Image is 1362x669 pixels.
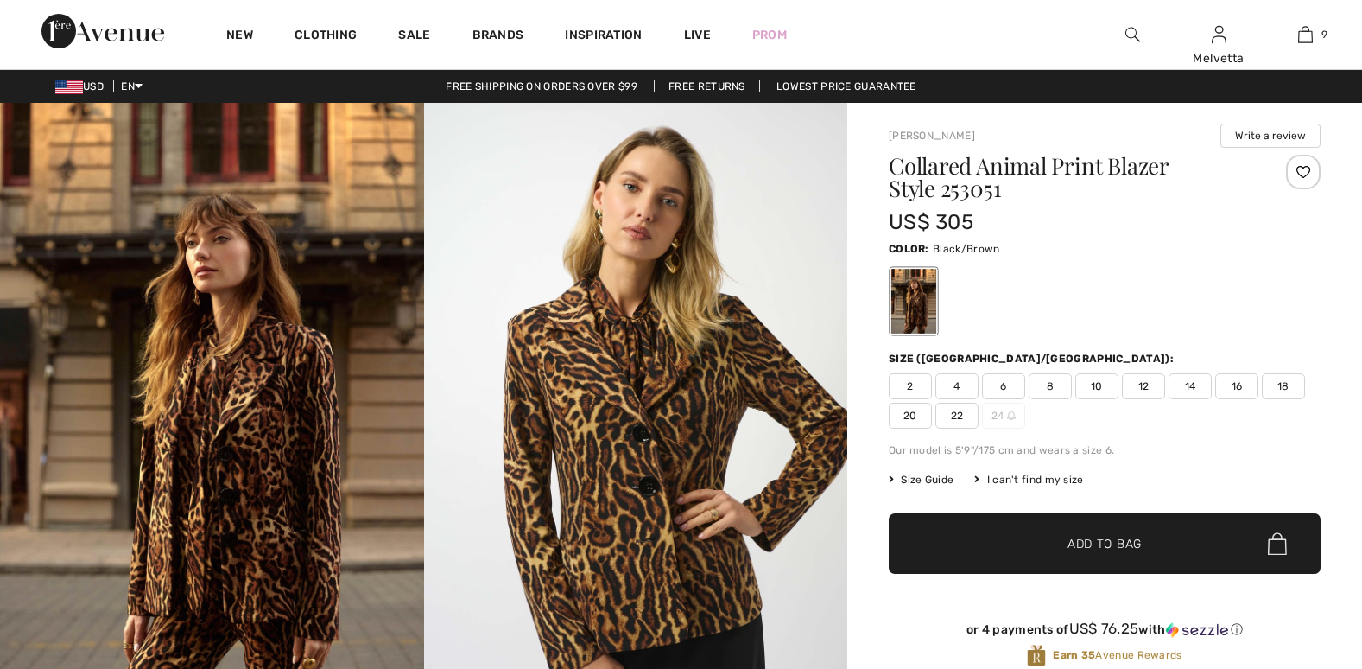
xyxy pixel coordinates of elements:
[889,472,953,487] span: Size Guide
[889,621,1321,638] div: or 4 payments of with
[226,28,253,46] a: New
[1262,373,1305,399] span: 18
[41,14,164,48] img: 1ère Avenue
[1125,24,1140,45] img: search the website
[889,243,929,255] span: Color:
[1069,620,1139,637] span: US$ 76.25
[889,513,1321,574] button: Add to Bag
[398,28,430,46] a: Sale
[1263,24,1347,45] a: 9
[295,28,357,46] a: Clothing
[1321,27,1327,42] span: 9
[935,403,979,429] span: 22
[1268,532,1287,555] img: Bag.svg
[1212,26,1226,42] a: Sign In
[933,243,999,255] span: Black/Brown
[472,28,524,46] a: Brands
[889,351,1177,366] div: Size ([GEOGRAPHIC_DATA]/[GEOGRAPHIC_DATA]):
[974,472,1083,487] div: I can't find my size
[565,28,642,46] span: Inspiration
[1169,373,1212,399] span: 14
[1122,373,1165,399] span: 12
[1298,24,1313,45] img: My Bag
[1166,622,1228,638] img: Sezzle
[889,443,1321,458] div: Our model is 5'9"/175 cm and wears a size 6.
[889,130,975,142] a: [PERSON_NAME]
[1220,124,1321,148] button: Write a review
[982,403,1025,429] span: 24
[1075,373,1118,399] span: 10
[752,26,787,44] a: Prom
[432,80,651,92] a: Free shipping on orders over $99
[1027,644,1046,667] img: Avenue Rewards
[654,80,760,92] a: Free Returns
[1029,373,1072,399] span: 8
[1212,24,1226,45] img: My Info
[1176,49,1261,67] div: Melvetta
[889,155,1249,200] h1: Collared Animal Print Blazer Style 253051
[1053,649,1095,661] strong: Earn 35
[1215,373,1258,399] span: 16
[889,621,1321,644] div: or 4 payments ofUS$ 76.25withSezzle Click to learn more about Sezzle
[121,80,143,92] span: EN
[1007,411,1016,420] img: ring-m.svg
[891,269,936,334] div: Black/Brown
[763,80,930,92] a: Lowest Price Guarantee
[55,80,111,92] span: USD
[889,210,973,234] span: US$ 305
[1067,535,1142,553] span: Add to Bag
[684,26,711,44] a: Live
[935,373,979,399] span: 4
[889,403,932,429] span: 20
[982,373,1025,399] span: 6
[889,373,932,399] span: 2
[1053,647,1181,663] span: Avenue Rewards
[55,80,83,94] img: US Dollar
